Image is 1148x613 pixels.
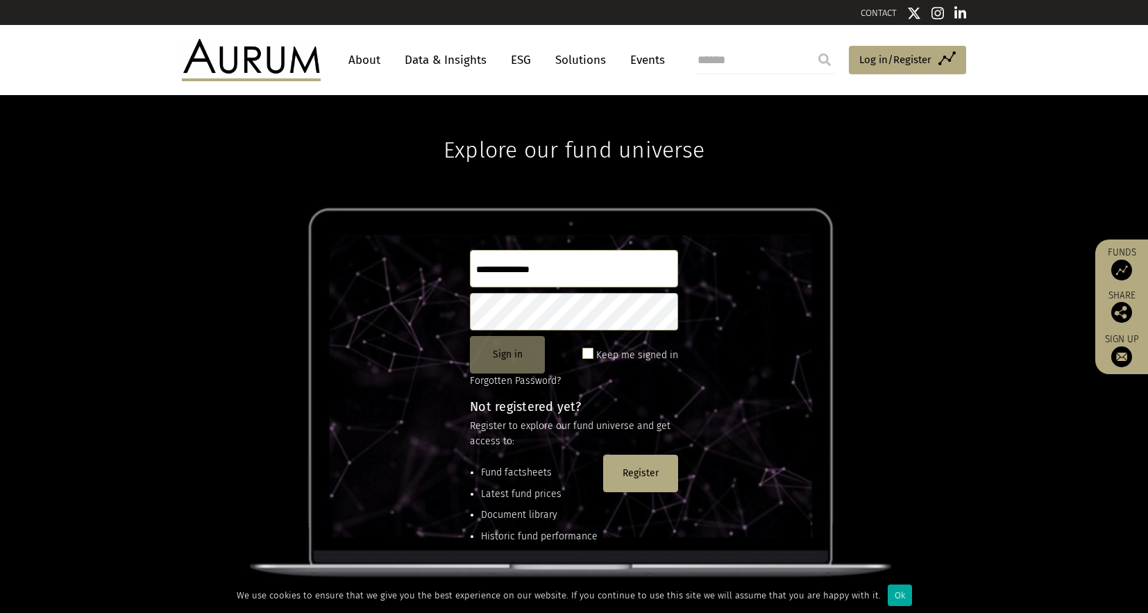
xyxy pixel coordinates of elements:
[623,47,665,73] a: Events
[1102,246,1141,280] a: Funds
[341,47,387,73] a: About
[182,39,321,81] img: Aurum
[1111,302,1132,323] img: Share this post
[481,529,598,544] li: Historic fund performance
[1111,260,1132,280] img: Access Funds
[861,8,897,18] a: CONTACT
[907,6,921,20] img: Twitter icon
[398,47,493,73] a: Data & Insights
[603,455,678,492] button: Register
[596,347,678,364] label: Keep me signed in
[859,51,931,68] span: Log in/Register
[548,47,613,73] a: Solutions
[1102,291,1141,323] div: Share
[470,419,678,450] p: Register to explore our fund universe and get access to:
[481,465,598,480] li: Fund factsheets
[470,336,545,373] button: Sign in
[888,585,912,606] div: Ok
[504,47,538,73] a: ESG
[470,375,561,387] a: Forgotten Password?
[1111,346,1132,367] img: Sign up to our newsletter
[1102,333,1141,367] a: Sign up
[811,46,838,74] input: Submit
[444,95,704,163] h1: Explore our fund universe
[849,46,966,75] a: Log in/Register
[954,6,967,20] img: Linkedin icon
[470,401,678,413] h4: Not registered yet?
[481,507,598,523] li: Document library
[481,487,598,502] li: Latest fund prices
[931,6,944,20] img: Instagram icon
